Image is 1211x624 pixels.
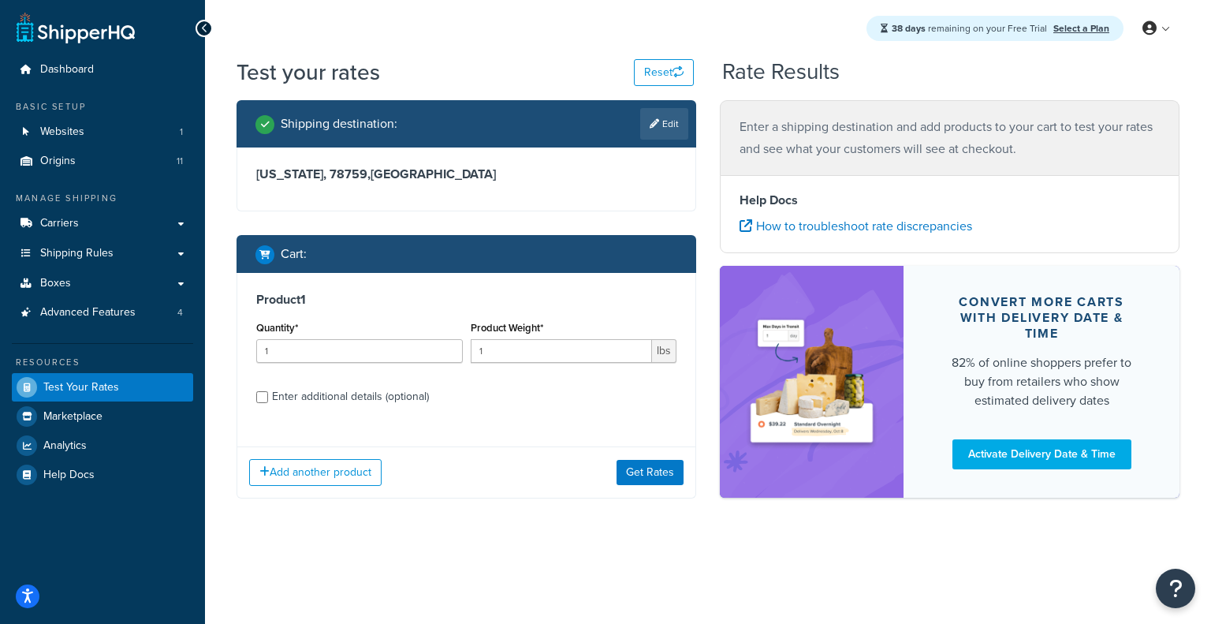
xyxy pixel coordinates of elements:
p: Enter a shipping destination and add products to your cart to test your rates and see what your c... [740,116,1160,160]
a: Origins11 [12,147,193,176]
span: Carriers [40,217,79,230]
button: Reset [634,59,694,86]
h2: Shipping destination : [281,117,397,131]
label: Product Weight* [471,322,543,334]
div: Basic Setup [12,100,193,114]
span: Test Your Rates [43,381,119,394]
input: 0 [256,339,463,363]
span: Dashboard [40,63,94,77]
input: 0.00 [471,339,653,363]
span: Websites [40,125,84,139]
div: Resources [12,356,193,369]
div: 82% of online shoppers prefer to buy from retailers who show estimated delivery dates [941,353,1142,410]
span: remaining on your Free Trial [892,21,1049,35]
div: Manage Shipping [12,192,193,205]
span: Help Docs [43,469,95,482]
span: 4 [177,306,183,319]
a: Websites1 [12,118,193,147]
span: Analytics [43,439,87,453]
a: Dashboard [12,55,193,84]
a: Boxes [12,269,193,298]
div: Convert more carts with delivery date & time [941,294,1142,342]
li: Origins [12,147,193,176]
div: Enter additional details (optional) [272,386,429,408]
a: How to troubleshoot rate discrepancies [740,217,972,235]
a: Shipping Rules [12,239,193,268]
h4: Help Docs [740,191,1160,210]
li: Websites [12,118,193,147]
span: Shipping Rules [40,247,114,260]
button: Open Resource Center [1156,569,1195,608]
li: Advanced Features [12,298,193,327]
span: Advanced Features [40,306,136,319]
h2: Rate Results [722,60,840,84]
span: Marketplace [43,410,102,424]
a: Select a Plan [1053,21,1109,35]
span: 1 [180,125,183,139]
button: Add another product [249,459,382,486]
input: Enter additional details (optional) [256,391,268,403]
span: Boxes [40,277,71,290]
label: Quantity* [256,322,298,334]
a: Test Your Rates [12,373,193,402]
span: 11 [177,155,183,168]
strong: 38 days [892,21,926,35]
h3: [US_STATE], 78759 , [GEOGRAPHIC_DATA] [256,166,676,182]
a: Help Docs [12,461,193,489]
span: Origins [40,155,76,168]
h1: Test your rates [237,57,380,88]
span: lbs [652,339,676,363]
a: Marketplace [12,402,193,431]
a: Analytics [12,432,193,460]
button: Get Rates [617,460,684,485]
a: Activate Delivery Date & Time [952,439,1131,469]
img: feature-image-ddt-36eae7f7280da8017bfb280eaccd9c446f90b1fe08728e4019434db127062ab4.png [743,290,880,474]
a: Carriers [12,209,193,238]
h2: Cart : [281,247,307,261]
h3: Product 1 [256,292,676,308]
a: Advanced Features4 [12,298,193,327]
a: Edit [640,108,688,140]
